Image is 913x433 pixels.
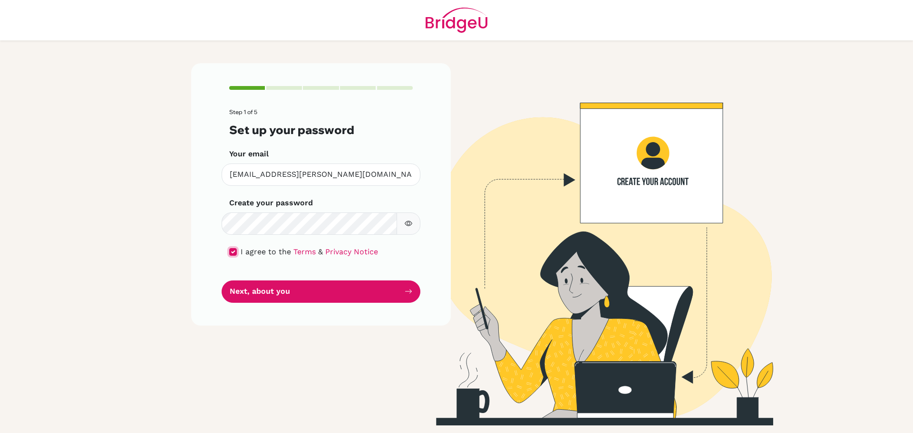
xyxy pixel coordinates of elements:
[229,197,313,209] label: Create your password
[229,148,269,160] label: Your email
[229,108,257,115] span: Step 1 of 5
[222,164,420,186] input: Insert your email*
[325,247,378,256] a: Privacy Notice
[293,247,316,256] a: Terms
[321,63,863,425] img: Create your account
[229,123,413,137] h3: Set up your password
[241,247,291,256] span: I agree to the
[222,280,420,303] button: Next, about you
[318,247,323,256] span: &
